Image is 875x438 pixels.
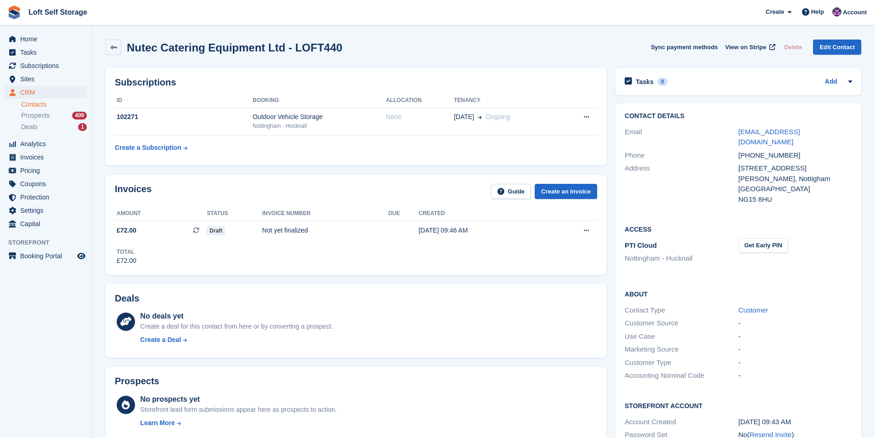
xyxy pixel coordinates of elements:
[5,33,87,46] a: menu
[21,111,87,120] a: Prospects 409
[20,86,75,99] span: CRM
[739,184,852,194] div: [GEOGRAPHIC_DATA]
[5,46,87,59] a: menu
[21,122,87,132] a: Deals 1
[5,217,87,230] a: menu
[140,322,333,331] div: Create a deal for this contact from here or by converting a prospect.
[115,139,187,156] a: Create a Subscription
[115,184,152,199] h2: Invoices
[253,122,386,130] div: Nottingham - Hucknall
[20,73,75,85] span: Sites
[5,137,87,150] a: menu
[625,370,738,381] div: Accounting Nominal Code
[739,163,852,174] div: [STREET_ADDRESS]
[115,376,159,387] h2: Prospects
[454,112,474,122] span: [DATE]
[21,111,50,120] span: Prospects
[20,137,75,150] span: Analytics
[485,113,510,120] span: Ongoing
[207,226,225,235] span: Draft
[115,93,253,108] th: ID
[625,331,738,342] div: Use Case
[625,344,738,355] div: Marketing Source
[739,150,852,161] div: [PHONE_NUMBER]
[72,112,87,119] div: 409
[739,344,852,355] div: -
[535,184,597,199] a: Create an Invoice
[5,86,87,99] a: menu
[625,289,852,298] h2: About
[739,238,788,253] button: Get Early PIN
[5,73,87,85] a: menu
[20,33,75,46] span: Home
[25,5,91,20] a: Loft Self Storage
[20,191,75,204] span: Protection
[5,191,87,204] a: menu
[739,306,768,314] a: Customer
[20,151,75,164] span: Invoices
[5,204,87,217] a: menu
[739,417,852,427] div: [DATE] 09:43 AM
[625,401,852,410] h2: Storefront Account
[117,248,136,256] div: Total
[127,41,342,54] h2: Nutec Catering Equipment Ltd - LOFT440
[117,226,136,235] span: £72.00
[5,151,87,164] a: menu
[20,177,75,190] span: Coupons
[8,238,91,247] span: Storefront
[386,93,454,108] th: Allocation
[115,112,253,122] div: 102271
[5,177,87,190] a: menu
[843,8,867,17] span: Account
[20,46,75,59] span: Tasks
[625,241,657,249] span: PTI Cloud
[253,93,386,108] th: Booking
[117,256,136,266] div: £72.00
[625,163,738,205] div: Address
[766,7,784,17] span: Create
[115,293,139,304] h2: Deals
[20,250,75,262] span: Booking Portal
[739,194,852,205] div: NG15 8HU
[739,331,852,342] div: -
[140,335,181,345] div: Create a Deal
[5,164,87,177] a: menu
[253,112,386,122] div: Outdoor Vehicle Storage
[20,204,75,217] span: Settings
[832,7,841,17] img: Amy Wright
[491,184,531,199] a: Guide
[140,311,333,322] div: No deals yet
[115,77,597,88] h2: Subscriptions
[625,358,738,368] div: Customer Type
[140,418,175,428] div: Learn More
[625,305,738,316] div: Contact Type
[811,7,824,17] span: Help
[739,358,852,368] div: -
[207,206,262,221] th: Status
[21,123,38,131] span: Deals
[5,250,87,262] a: menu
[636,78,654,86] h2: Tasks
[140,394,337,405] div: No prospects yet
[625,253,738,264] li: Nottingham - Hucknall
[739,174,852,184] div: [PERSON_NAME], Nottigham
[725,43,766,52] span: View on Stripe
[21,100,87,109] a: Contacts
[813,40,861,55] a: Edit Contact
[739,370,852,381] div: -
[262,226,389,235] div: Not yet finalized
[722,40,777,55] a: View on Stripe
[454,93,560,108] th: Tenancy
[651,40,718,55] button: Sync payment methods
[625,417,738,427] div: Account Created
[739,128,800,146] a: [EMAIL_ADDRESS][DOMAIN_NAME]
[625,113,852,120] h2: Contact Details
[5,59,87,72] a: menu
[20,164,75,177] span: Pricing
[140,405,337,415] div: Storefront lead form submissions appear here as prospects to action.
[262,206,389,221] th: Invoice number
[386,112,454,122] div: None
[76,250,87,262] a: Preview store
[7,6,21,19] img: stora-icon-8386f47178a22dfd0bd8f6a31ec36ba5ce8667c1dd55bd0f319d3a0aa187defe.svg
[140,418,337,428] a: Learn More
